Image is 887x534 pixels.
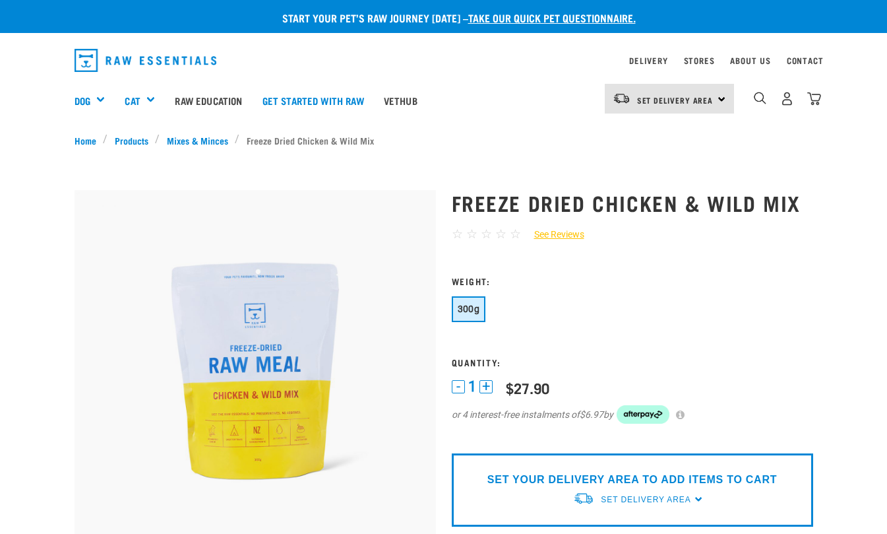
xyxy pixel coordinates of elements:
[629,58,667,63] a: Delivery
[452,296,486,322] button: 300g
[684,58,715,63] a: Stores
[452,357,813,367] h3: Quantity:
[452,405,813,424] div: or 4 interest-free instalments of by
[807,92,821,106] img: home-icon@2x.png
[617,405,669,424] img: Afterpay
[730,58,770,63] a: About Us
[487,472,777,488] p: SET YOUR DELIVERY AREA TO ADD ITEMS TO CART
[521,228,584,242] a: See Reviews
[787,58,824,63] a: Contact
[125,93,140,108] a: Cat
[160,133,235,147] a: Mixes & Minces
[510,226,521,242] span: ☆
[601,495,690,504] span: Set Delivery Area
[637,98,714,102] span: Set Delivery Area
[452,191,813,215] h1: Freeze Dried Chicken & Wild Mix
[479,380,493,393] button: +
[468,380,476,393] span: 1
[75,49,217,72] img: Raw Essentials Logo
[64,44,824,77] nav: dropdown navigation
[374,74,427,127] a: Vethub
[107,133,155,147] a: Products
[754,92,766,104] img: home-icon-1@2x.png
[452,276,813,286] h3: Weight:
[165,74,252,127] a: Raw Education
[468,15,636,20] a: take our quick pet questionnaire.
[452,380,465,393] button: -
[75,133,813,147] nav: breadcrumbs
[75,93,90,108] a: Dog
[75,133,104,147] a: Home
[253,74,374,127] a: Get started with Raw
[780,92,794,106] img: user.png
[495,226,506,242] span: ☆
[573,492,594,506] img: van-moving.png
[580,408,603,422] span: $6.97
[506,380,549,396] div: $27.90
[452,226,463,242] span: ☆
[466,226,477,242] span: ☆
[613,92,630,104] img: van-moving.png
[458,304,480,314] span: 300g
[481,226,492,242] span: ☆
